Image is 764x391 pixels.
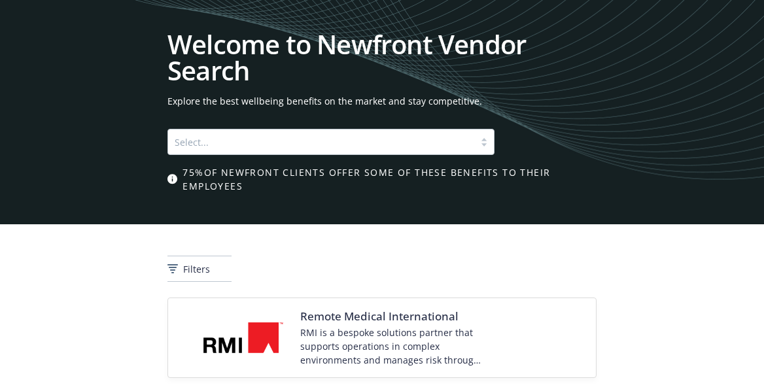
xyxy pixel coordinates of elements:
img: Vendor logo for Remote Medical International [200,318,285,357]
span: Filters [183,262,210,276]
h1: Welcome to Newfront Vendor Search [167,31,597,84]
span: 75% of Newfront clients offer some of these benefits to their employees [182,165,597,193]
span: Explore the best wellbeing benefits on the market and stay competitive. [167,94,597,108]
button: Filters [167,256,232,282]
div: RMI is a bespoke solutions partner that supports operations in complex environments and manages r... [300,326,483,367]
span: Remote Medical International [300,309,483,324]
